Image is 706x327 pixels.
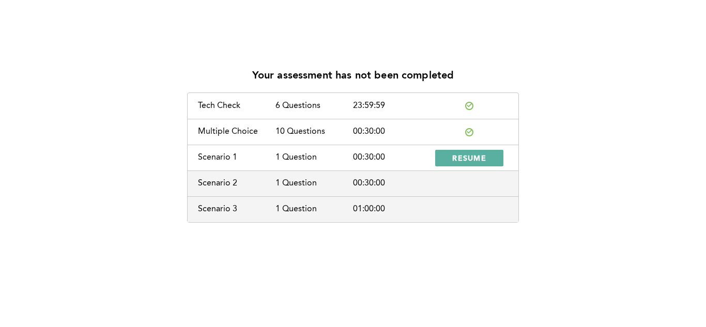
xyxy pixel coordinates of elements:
div: 1 Question [275,153,353,162]
div: 10 Questions [275,127,353,136]
div: Tech Check [198,101,275,111]
p: Your assessment has not been completed [252,70,454,82]
span: RESUME [452,153,486,163]
div: 1 Question [275,179,353,188]
div: Scenario 1 [198,153,275,162]
div: 00:30:00 [353,153,431,162]
div: Scenario 2 [198,179,275,188]
div: 00:30:00 [353,127,431,136]
div: Scenario 3 [198,205,275,214]
div: 6 Questions [275,101,353,111]
button: RESUME [435,150,503,166]
div: Multiple Choice [198,127,275,136]
div: 01:00:00 [353,205,431,214]
div: 00:30:00 [353,179,431,188]
div: 23:59:59 [353,101,431,111]
div: 1 Question [275,205,353,214]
